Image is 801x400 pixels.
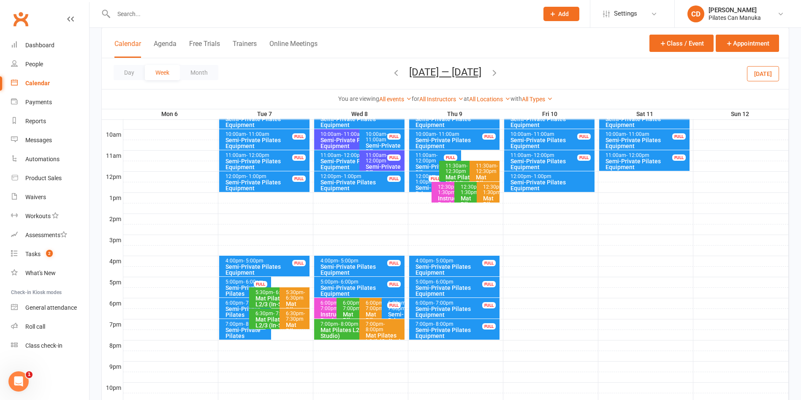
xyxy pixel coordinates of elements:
a: Calendar [11,74,89,93]
div: Semi-Private Pilates Equipment [415,164,459,181]
div: Semi-Private Pilates Equipment [225,285,269,303]
div: FULL [387,133,401,140]
span: - 8:00pm [338,321,358,327]
span: - 7:30pm [286,311,305,322]
a: All Types [522,96,553,103]
th: 3pm [102,235,123,245]
div: FULL [387,154,401,161]
a: All Locations [469,96,510,103]
a: Dashboard [11,36,89,55]
div: Mat Pilates L2/3 (In-Studio) [320,327,395,339]
div: Calendar [25,80,50,86]
div: FULL [387,260,401,266]
a: Clubworx [10,8,31,30]
div: Mat Pilates L3/4 (In-Studio) [445,174,489,186]
div: Semi-Private Pilates Equipment [605,116,688,128]
span: - 12:00pm [366,152,388,164]
span: - 1:30pm [483,184,505,195]
span: - 12:30pm [445,163,467,174]
div: 4:00pm [225,258,308,264]
a: All events [379,96,412,103]
div: 10:00am [415,132,498,137]
div: 11:00am [605,153,688,158]
div: FULL [577,154,591,161]
div: 11:30am [445,163,489,174]
div: 6:00pm [415,300,498,306]
div: Workouts [25,213,51,219]
div: FULL [444,154,457,161]
span: - 5:00pm [243,258,263,264]
div: 6:00pm [365,300,394,311]
div: Automations [25,156,60,162]
div: 7:00pm [320,322,395,327]
div: 4:00pm [320,258,403,264]
div: 11:00am [365,153,403,164]
div: 12:00pm [415,174,444,185]
div: Semi-Private Pilates Equipment [225,264,308,276]
div: FULL [672,154,686,161]
button: Agenda [154,40,176,58]
button: Month [180,65,218,80]
div: Semi-Private Pilates Equipment [605,137,688,149]
div: Mat Pilates L2/3 (Online) [285,301,308,324]
a: Messages [11,131,89,150]
span: - 7:00pm [433,300,453,306]
span: - 11:00am [341,131,364,137]
span: - 1:00pm [415,173,437,185]
span: - 6:00pm [433,279,453,285]
div: 10:00am [365,132,403,143]
strong: with [510,95,522,102]
th: 7pm [102,319,123,330]
a: Tasks 2 [11,245,89,264]
div: 5:30pm [285,290,308,301]
span: - 11:00am [626,131,649,137]
div: Semi-Private Pilates Equipment [225,158,308,170]
div: CD [687,5,704,22]
div: Dashboard [25,42,54,49]
strong: You are viewing [338,95,379,102]
a: Payments [11,93,89,112]
div: Semi-Private Pilates Equipment [605,158,688,170]
div: Mat Pilates L3/4 (Online) [475,174,498,198]
div: 6:00pm [225,300,269,306]
span: - 5:00pm [433,258,453,264]
div: FULL [254,281,267,287]
span: - 7:00pm [343,300,362,311]
div: FULL [672,133,686,140]
input: Search... [111,8,532,20]
div: Semi-Private Pilates Equipment [225,306,269,324]
span: - 11:00am [366,131,388,143]
button: Add [543,7,579,21]
a: What's New [11,264,89,283]
span: - 6:30pm [286,289,305,301]
a: Workouts [11,207,89,226]
button: Calendar [114,40,141,58]
div: 10:00am [605,132,688,137]
div: Mat Pilates L2/3 (In-Studio) [342,311,372,335]
div: FULL [292,154,306,161]
div: 11:00am [510,153,593,158]
button: [DATE] [747,66,779,81]
iframe: Intercom live chat [8,371,29,392]
div: Semi-Private Pilates Equipment [510,116,593,128]
span: - 12:30pm [476,163,498,174]
th: 2pm [102,214,123,224]
div: FULL [387,281,401,287]
div: Pilates Can Manuka [709,14,761,22]
div: Class check-in [25,342,62,349]
div: Semi-Private Pilates Equipment [320,285,403,297]
span: - 11:00am [436,131,459,137]
span: - 8:00pm [433,321,453,327]
a: Reports [11,112,89,131]
div: 11:00am [320,153,395,158]
button: [DATE] — [DATE] [409,66,481,78]
strong: at [464,95,469,102]
div: Semi-Private Pilates Equipment [415,285,498,297]
div: Mat Pilates L2/3 (Online) [285,322,308,346]
span: - 7:00pm [366,300,385,311]
div: Semi-Private Pilates Equipment [365,164,403,181]
div: 12:30pm [483,184,498,195]
div: 7:00pm [415,322,498,327]
span: - 1:00pm [246,173,266,179]
span: - 1:30pm [461,184,483,195]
